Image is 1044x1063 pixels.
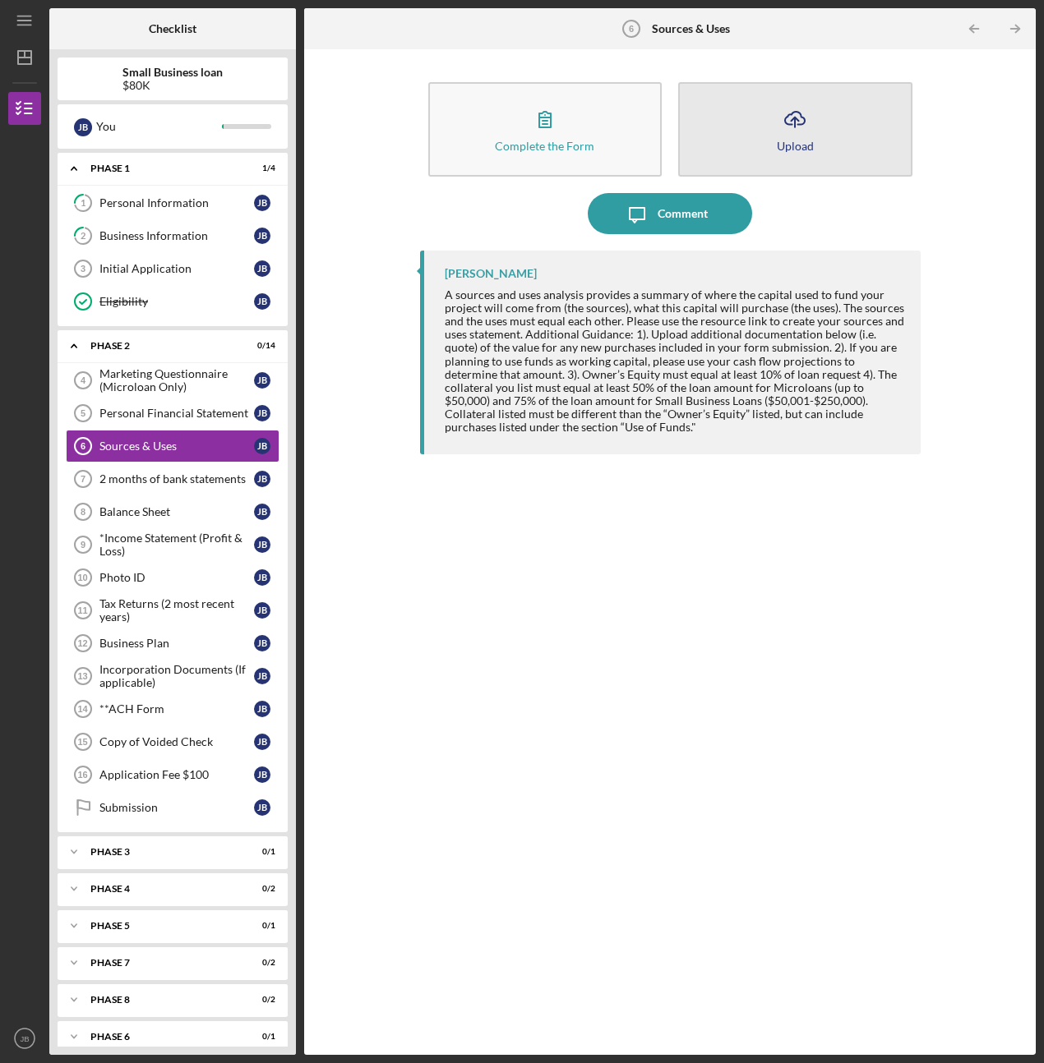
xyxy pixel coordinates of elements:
div: Personal Information [99,196,254,209]
a: EligibilityJB [66,285,279,318]
div: 1 / 4 [246,163,275,173]
div: **ACH Form [99,702,254,716]
a: 15Copy of Voided CheckJB [66,725,279,758]
div: J B [254,293,270,310]
tspan: 4 [81,375,86,385]
div: You [96,113,222,140]
a: 9*Income Statement (Profit & Loss)JB [66,528,279,561]
div: Phase 4 [90,884,234,894]
div: 0 / 1 [246,921,275,931]
div: Marketing Questionnaire (Microloan Only) [99,367,254,393]
tspan: 7 [81,474,85,484]
div: 0 / 2 [246,884,275,894]
div: J B [254,701,270,717]
div: Phase 3 [90,847,234,857]
tspan: 5 [81,408,85,418]
div: *Income Statement (Profit & Loss) [99,531,254,558]
div: Eligibility [99,295,254,308]
div: J B [254,569,270,586]
a: SubmissionJB [66,791,279,824]
div: 2 months of bank statements [99,472,254,485]
button: JB [8,1022,41,1055]
div: Tax Returns (2 most recent years) [99,597,254,624]
div: J B [254,668,270,684]
div: Business Plan [99,637,254,650]
div: Submission [99,801,254,814]
div: 0 / 1 [246,847,275,857]
a: 13Incorporation Documents (If applicable)JB [66,660,279,693]
button: Upload [678,82,912,177]
div: J B [254,536,270,553]
a: 72 months of bank statementsJB [66,462,279,495]
a: 6Sources & UsesJB [66,430,279,462]
div: Complete the Form [495,140,594,152]
tspan: 12 [77,638,87,648]
tspan: 15 [77,737,87,747]
a: 12Business PlanJB [66,627,279,660]
div: Upload [777,140,814,152]
div: 0 / 2 [246,995,275,1005]
div: J B [254,228,270,244]
div: Incorporation Documents (If applicable) [99,663,254,689]
div: Phase 2 [90,341,234,351]
div: J B [254,602,270,619]
div: Photo ID [99,571,254,584]
button: Comment [588,193,752,234]
tspan: 14 [77,704,88,714]
a: 14**ACH FormJB [66,693,279,725]
div: Initial Application [99,262,254,275]
b: Small Business loan [122,66,223,79]
a: 4Marketing Questionnaire (Microloan Only)JB [66,364,279,397]
div: Personal Financial Statement [99,407,254,420]
div: J B [254,471,270,487]
div: J B [254,799,270,816]
a: 5Personal Financial StatementJB [66,397,279,430]
tspan: 6 [81,441,85,451]
tspan: 8 [81,507,85,517]
div: J B [254,635,270,651]
a: 8Balance SheetJB [66,495,279,528]
tspan: 1 [81,198,85,209]
div: Phase 6 [90,1032,234,1042]
div: J B [254,372,270,389]
div: J B [254,438,270,454]
div: Application Fee $100 [99,768,254,781]
div: [PERSON_NAME] [445,267,537,280]
div: 0 / 14 [246,341,275,351]
div: Phase 5 [90,921,234,931]
a: 1Personal InformationJB [66,186,279,219]
div: J B [254,195,270,211]
tspan: 11 [77,605,87,615]
div: A sources and uses analysis provides a summary of where the capital used to fund your project wil... [445,288,904,434]
b: Sources & Uses [652,22,730,35]
a: 3Initial ApplicationJB [66,252,279,285]
text: JB [20,1034,29,1043]
tspan: 3 [81,264,85,274]
div: J B [74,118,92,136]
div: Phase 7 [90,958,234,968]
button: Complete the Form [428,82,663,177]
div: J B [254,734,270,750]
div: $80K [122,79,223,92]
div: Balance Sheet [99,505,254,518]
div: 0 / 1 [246,1032,275,1042]
div: Sources & Uses [99,439,254,453]
div: Business Information [99,229,254,242]
tspan: 10 [77,573,87,582]
div: J B [254,405,270,421]
div: 0 / 2 [246,958,275,968]
a: 2Business InformationJB [66,219,279,252]
div: Copy of Voided Check [99,735,254,748]
tspan: 16 [77,770,87,780]
a: 10Photo IDJB [66,561,279,594]
div: J B [254,504,270,520]
tspan: 9 [81,540,85,550]
b: Checklist [149,22,196,35]
div: Phase 8 [90,995,234,1005]
a: 11Tax Returns (2 most recent years)JB [66,594,279,627]
tspan: 2 [81,231,85,242]
tspan: 6 [628,24,633,34]
tspan: 13 [77,671,87,681]
div: Phase 1 [90,163,234,173]
div: Comment [658,193,708,234]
